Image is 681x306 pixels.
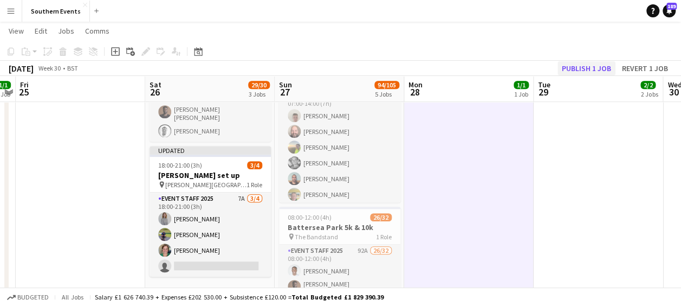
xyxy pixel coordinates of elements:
[514,90,528,98] div: 1 Job
[54,24,79,38] a: Jobs
[150,170,271,180] h3: [PERSON_NAME] set up
[30,24,51,38] a: Edit
[640,81,656,89] span: 2/2
[9,26,24,36] span: View
[557,61,615,75] button: Publish 1 job
[17,294,49,301] span: Budgeted
[249,90,269,98] div: 3 Jobs
[247,181,262,189] span: 1 Role
[370,213,392,221] span: 26/32
[4,24,28,38] a: View
[408,80,423,90] span: Mon
[165,181,247,189] span: [PERSON_NAME][GEOGRAPHIC_DATA]
[279,42,400,202] app-job-card: 07:00-14:00 (7h)20/21[PERSON_NAME] Run & Triathlon [PERSON_NAME][GEOGRAPHIC_DATA]1 RoleEvent Staf...
[148,86,161,98] span: 26
[150,146,271,155] div: Updated
[158,161,202,169] span: 18:00-21:00 (3h)
[288,213,332,221] span: 08:00-12:00 (4h)
[247,161,262,169] span: 3/4
[295,233,338,241] span: The Bandstand
[18,86,29,98] span: 25
[663,4,676,17] a: 189
[150,146,271,277] app-job-card: Updated18:00-21:00 (3h)3/4[PERSON_NAME] set up [PERSON_NAME][GEOGRAPHIC_DATA]1 RoleEvent Staff 20...
[514,81,529,89] span: 1/1
[666,3,677,10] span: 189
[618,61,672,75] button: Revert 1 job
[9,63,34,74] div: [DATE]
[5,291,50,303] button: Budgeted
[81,24,114,38] a: Comms
[277,86,292,98] span: 27
[150,80,161,90] span: Sat
[641,90,658,98] div: 2 Jobs
[36,64,63,72] span: Week 30
[22,1,90,22] button: Southern Events
[538,80,550,90] span: Tue
[376,233,392,241] span: 1 Role
[248,81,270,89] span: 29/30
[20,80,29,90] span: Fri
[279,222,400,232] h3: Battersea Park 5k & 10k
[536,86,550,98] span: 29
[375,90,399,98] div: 5 Jobs
[67,64,78,72] div: BST
[150,193,271,277] app-card-role: Event Staff 20257A3/418:00-21:00 (3h)[PERSON_NAME][PERSON_NAME][PERSON_NAME]
[85,26,109,36] span: Comms
[95,293,384,301] div: Salary £1 626 740.39 + Expenses £202 530.00 + Subsistence £120.00 =
[279,80,292,90] span: Sun
[58,26,74,36] span: Jobs
[35,26,47,36] span: Edit
[60,293,86,301] span: All jobs
[374,81,399,89] span: 94/105
[291,293,384,301] span: Total Budgeted £1 829 390.39
[407,86,423,98] span: 28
